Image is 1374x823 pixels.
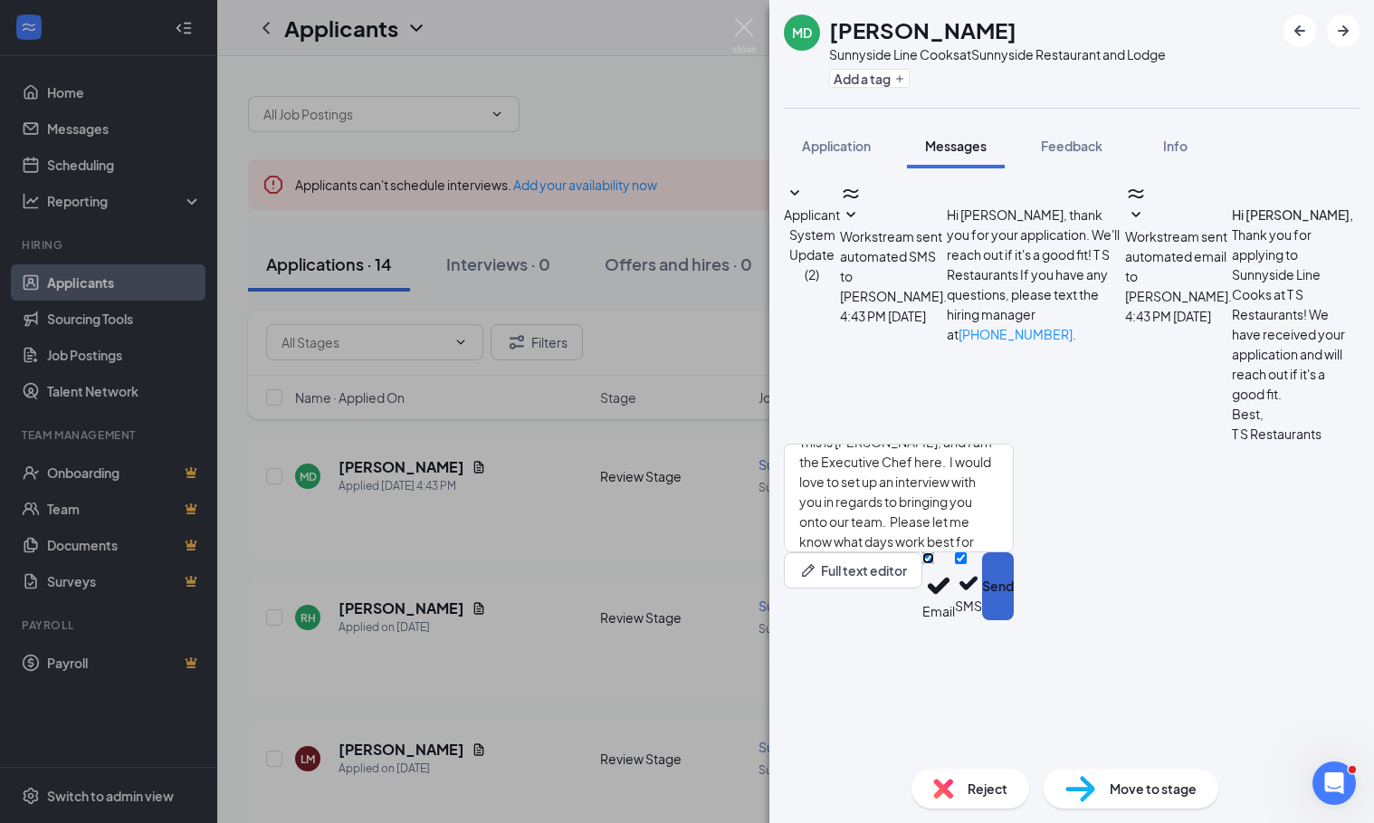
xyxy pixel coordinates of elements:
[947,206,1120,342] span: Hi [PERSON_NAME], thank you for your application. We'll reach out if it's a good fit! T S Restaur...
[1125,306,1211,326] span: [DATE] 4:43 PM
[955,569,982,597] svg: Checkmark
[792,24,812,42] div: MD
[1289,20,1311,42] svg: ArrowLeftNew
[922,569,955,602] svg: Checkmark
[1232,404,1360,424] p: Best,
[840,183,862,205] svg: WorkstreamLogo
[1232,205,1360,225] h4: Hi [PERSON_NAME],
[784,183,806,205] svg: SmallChevronDown
[799,561,817,579] svg: Pen
[1232,225,1360,404] p: Thank you for applying to Sunnyside Line Cooks at T S Restaurants! We have received your applicat...
[894,73,905,84] svg: Plus
[922,552,934,564] input: Email
[955,597,982,615] div: SMS
[968,779,1007,799] span: Reject
[784,444,1014,552] textarea: Hi [PERSON_NAME], Thanks for your interest in working at [GEOGRAPHIC_DATA]! This is [PERSON_NAME]...
[982,552,1014,620] button: Send
[802,138,871,154] span: Application
[784,183,840,284] button: SmallChevronDownApplicant System Update (2)
[829,69,910,88] button: PlusAdd a tag
[1232,424,1360,444] p: T S Restaurants
[1327,14,1360,47] button: ArrowRight
[840,306,926,326] span: [DATE] 4:43 PM
[1125,183,1147,205] svg: WorkstreamLogo
[925,138,987,154] span: Messages
[1125,205,1147,226] svg: SmallChevronDown
[1163,138,1188,154] span: Info
[829,45,1166,63] div: Sunnyside Line Cooks at Sunnyside Restaurant and Lodge
[840,205,862,226] svg: SmallChevronDown
[1332,20,1354,42] svg: ArrowRight
[959,326,1073,342] a: [PHONE_NUMBER]
[840,228,947,304] span: Workstream sent automated SMS to [PERSON_NAME].
[1041,138,1102,154] span: Feedback
[829,14,1016,45] h1: [PERSON_NAME]
[784,206,840,282] span: Applicant System Update (2)
[922,602,955,620] div: Email
[1312,761,1356,805] iframe: Intercom live chat
[955,552,967,564] input: SMS
[1125,228,1232,304] span: Workstream sent automated email to [PERSON_NAME].
[1283,14,1316,47] button: ArrowLeftNew
[784,552,922,589] button: Full text editorPen
[1110,779,1197,799] span: Move to stage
